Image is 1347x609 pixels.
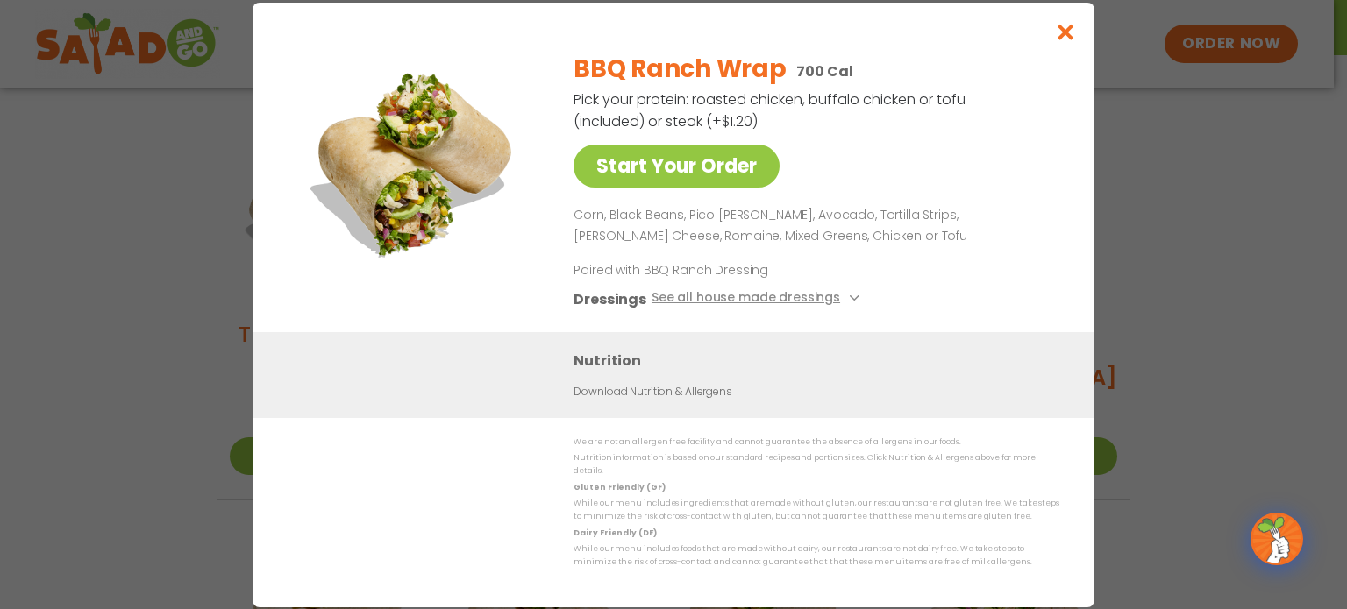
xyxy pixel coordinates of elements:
[574,451,1059,478] p: Nutrition information is based on our standard recipes and portion sizes. Click Nutrition & Aller...
[1037,3,1094,61] button: Close modal
[652,287,865,309] button: See all house made dressings
[574,51,786,88] h2: BBQ Ranch Wrap
[574,527,656,537] strong: Dairy Friendly (DF)
[292,38,538,283] img: Featured product photo for BBQ Ranch Wrap
[574,383,731,400] a: Download Nutrition & Allergens
[574,260,898,279] p: Paired with BBQ Ranch Dressing
[574,89,968,132] p: Pick your protein: roasted chicken, buffalo chicken or tofu (included) or steak (+$1.20)
[574,287,646,309] h3: Dressings
[574,542,1059,570] p: While our menu includes foods that are made without dairy, our restaurants are not dairy free. We...
[574,205,1052,247] p: Corn, Black Beans, Pico [PERSON_NAME], Avocado, Tortilla Strips, [PERSON_NAME] Cheese, Romaine, M...
[574,349,1068,371] h3: Nutrition
[574,497,1059,524] p: While our menu includes ingredients that are made without gluten, our restaurants are not gluten ...
[796,60,852,82] p: 700 Cal
[1252,514,1301,563] img: wpChatIcon
[574,436,1059,449] p: We are not an allergen free facility and cannot guarantee the absence of allergens in our foods.
[574,481,665,492] strong: Gluten Friendly (GF)
[574,145,780,188] a: Start Your Order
